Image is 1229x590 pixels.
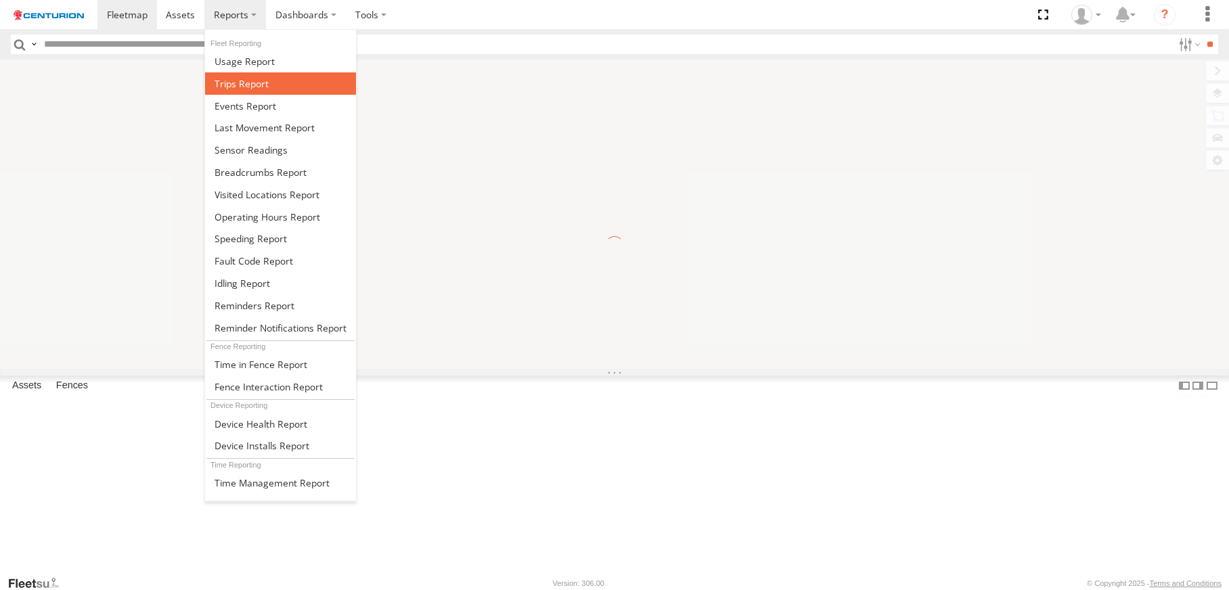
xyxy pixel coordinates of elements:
[5,376,48,395] label: Assets
[1174,35,1203,54] label: Search Filter Options
[205,317,356,339] a: Service Reminder Notifications Report
[205,72,356,95] a: Trips Report
[205,294,356,317] a: Reminders Report
[1154,4,1176,26] i: ?
[205,227,356,250] a: Fleet Speed Report
[205,50,356,72] a: Usage Report
[205,272,356,294] a: Idling Report
[205,95,356,117] a: Full Events Report
[205,161,356,183] a: Breadcrumbs Report
[7,576,70,590] a: Visit our Website
[205,250,356,272] a: Fault Code Report
[1150,579,1222,587] a: Terms and Conditions
[205,116,356,139] a: Last Movement Report
[28,35,39,54] label: Search Query
[1087,579,1222,587] div: © Copyright 2025 -
[205,183,356,206] a: Visited Locations Report
[205,413,356,435] a: Device Health Report
[1205,376,1219,395] label: Hide Summary Table
[205,353,356,376] a: Time in Fences Report
[553,579,604,587] div: Version: 306.00
[205,139,356,161] a: Sensor Readings
[1178,376,1191,395] label: Dock Summary Table to the Left
[1067,5,1106,25] div: Cheryl Parkes
[205,206,356,228] a: Asset Operating Hours Report
[205,494,356,516] a: Efficiency Report
[14,10,84,20] img: logo.svg
[205,434,356,457] a: Device Installs Report
[205,376,356,398] a: Fence Interaction Report
[49,376,95,395] label: Fences
[205,472,356,494] a: Time Management Report
[1191,376,1205,395] label: Dock Summary Table to the Right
